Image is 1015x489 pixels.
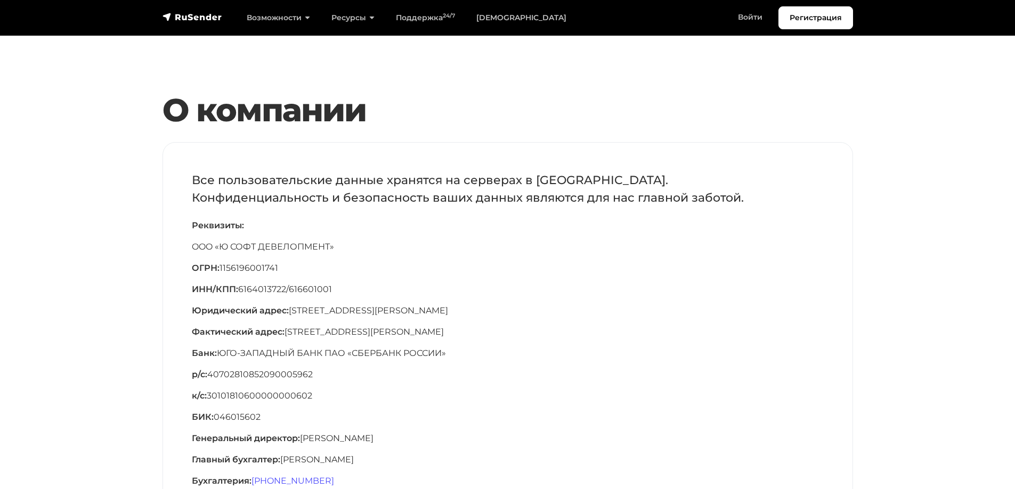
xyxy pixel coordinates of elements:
p: 046015602 [192,411,824,424]
img: RuSender [163,12,222,22]
span: Банк: [192,348,217,358]
a: [PHONE_NUMBER] [251,476,334,486]
h1: О компании [163,91,853,129]
span: ИНН/КПП: [192,284,238,294]
span: Бухгалтерия: [192,476,251,486]
span: Фактический адрес: [192,327,285,337]
a: Регистрация [778,6,853,29]
span: БИК: [192,412,214,422]
a: Войти [727,6,773,28]
span: ОГРН: [192,263,220,273]
p: [STREET_ADDRESS][PERSON_NAME] [192,326,824,338]
a: Ресурсы [321,7,385,29]
p: 1156196001741 [192,262,824,275]
a: Возможности [236,7,321,29]
span: к/с: [192,391,207,401]
span: Реквизиты: [192,220,244,230]
span: Генеральный директор: [192,433,300,443]
p: [PERSON_NAME] [192,453,824,466]
p: 6164013722/616601001 [192,283,824,296]
span: Юридический адрес: [192,305,289,316]
sup: 24/7 [443,12,455,19]
a: [DEMOGRAPHIC_DATA] [466,7,577,29]
p: OOO «Ю СОФТ ДЕВЕЛОПМЕНТ» [192,241,824,253]
span: р/с: [192,369,207,379]
a: Поддержка24/7 [385,7,466,29]
p: 30101810600000000602 [192,389,824,402]
p: [STREET_ADDRESS][PERSON_NAME] [192,304,824,317]
span: Главный бухгалтер: [192,454,280,465]
p: [PERSON_NAME] [192,432,824,445]
p: 40702810852090005962 [192,368,824,381]
p: ЮГО-ЗАПАДНЫЙ БАНК ПАО «СБЕРБАНК РОССИИ» [192,347,824,360]
p: Все пользовательские данные хранятся на серверах в [GEOGRAPHIC_DATA]. Конфиденциальность и безопа... [192,171,824,206]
